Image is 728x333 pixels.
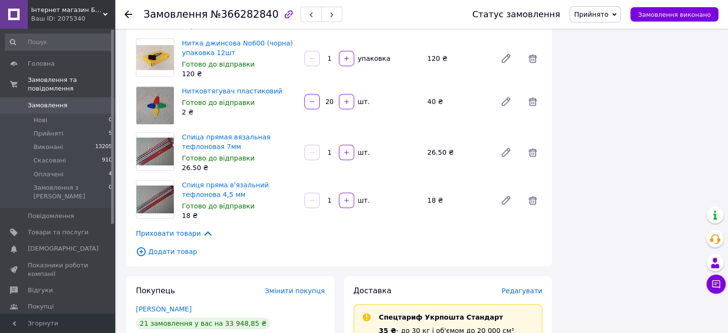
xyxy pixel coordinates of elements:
[5,34,113,51] input: Пошук
[144,9,208,20] span: Замовлення
[109,184,112,201] span: 0
[523,92,542,111] span: Видалити
[182,181,269,198] a: Спиця пряма в'язальний тефлонова 4,5 мм
[136,318,270,329] div: 21 замовлення у вас на 33 948,85 ₴
[502,287,542,295] span: Редагувати
[28,228,89,237] span: Товари та послуги
[182,202,255,210] span: Готово до відправки
[136,228,213,239] span: Приховати товари
[638,11,711,18] span: Замовлення виконано
[28,244,99,253] span: [DEMOGRAPHIC_DATA]
[34,184,109,201] span: Замовлення з [PERSON_NAME]
[523,143,542,162] span: Видалити
[265,287,325,295] span: Змінити покупця
[28,76,115,93] span: Замовлення та повідомлення
[34,143,63,151] span: Виконані
[109,129,112,138] span: 5
[523,49,542,68] span: Видалити
[182,154,255,162] span: Готово до відправки
[574,11,608,18] span: Прийнято
[706,275,726,294] button: Чат з покупцем
[28,261,89,278] span: Показники роботи компанії
[31,6,103,14] span: Інтернет магазин Булавки
[424,146,493,159] div: 26.50 ₴
[109,170,112,179] span: 4
[379,313,503,321] span: Спецтариф Укрпошта Стандарт
[182,211,297,220] div: 18 ₴
[424,52,493,65] div: 120 ₴
[355,97,370,106] div: шт.
[34,116,47,125] span: Нові
[95,143,112,151] span: 13205
[109,116,112,125] span: 0
[472,10,560,19] div: Статус замовлення
[136,305,191,313] a: [PERSON_NAME]
[28,212,74,220] span: Повідомлення
[355,148,370,157] div: шт.
[182,163,297,172] div: 26.50 ₴
[136,185,174,214] img: Спиця пряма в'язальний тефлонова 4,5 мм
[182,60,255,68] span: Готово до відправки
[31,14,115,23] div: Ваш ID: 2075340
[182,39,293,57] a: Нитка джинсова No600 (чорна) упаковка 12шт
[136,246,542,257] span: Додати товар
[136,45,174,70] img: Нитка джинсова No600 (чорна) упаковка 12шт
[34,156,66,165] span: Скасовані
[212,23,225,30] span: 17 ₴
[28,101,67,110] span: Замовлення
[28,302,54,311] span: Покупці
[630,7,718,22] button: Замовлення виконано
[28,286,53,295] span: Відгуки
[136,138,174,166] img: Спица прямая вязальная тефлоновая 7мм
[496,191,515,210] a: Редагувати
[355,54,391,63] div: упаковка
[496,92,515,111] a: Редагувати
[182,99,255,106] span: Готово до відправки
[211,9,279,20] span: №366282840
[424,95,493,108] div: 40 ₴
[136,286,175,295] span: Покупець
[424,194,493,207] div: 18 ₴
[182,107,297,117] div: 2 ₴
[102,156,112,165] span: 910
[523,191,542,210] span: Видалити
[496,49,515,68] a: Редагувати
[182,22,208,30] span: 14,85 ₴
[496,143,515,162] a: Редагувати
[34,129,63,138] span: Прийняті
[182,87,282,95] a: Нитковтягувач пластиковий
[34,170,64,179] span: Оплачені
[124,10,132,19] div: Повернутися назад
[354,286,392,295] span: Доставка
[136,87,174,124] img: Нитковтягувач пластиковий
[182,133,270,150] a: Спица прямая вязальная тефлоновая 7мм
[182,69,297,79] div: 120 ₴
[28,59,55,68] span: Головна
[355,195,370,205] div: шт.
